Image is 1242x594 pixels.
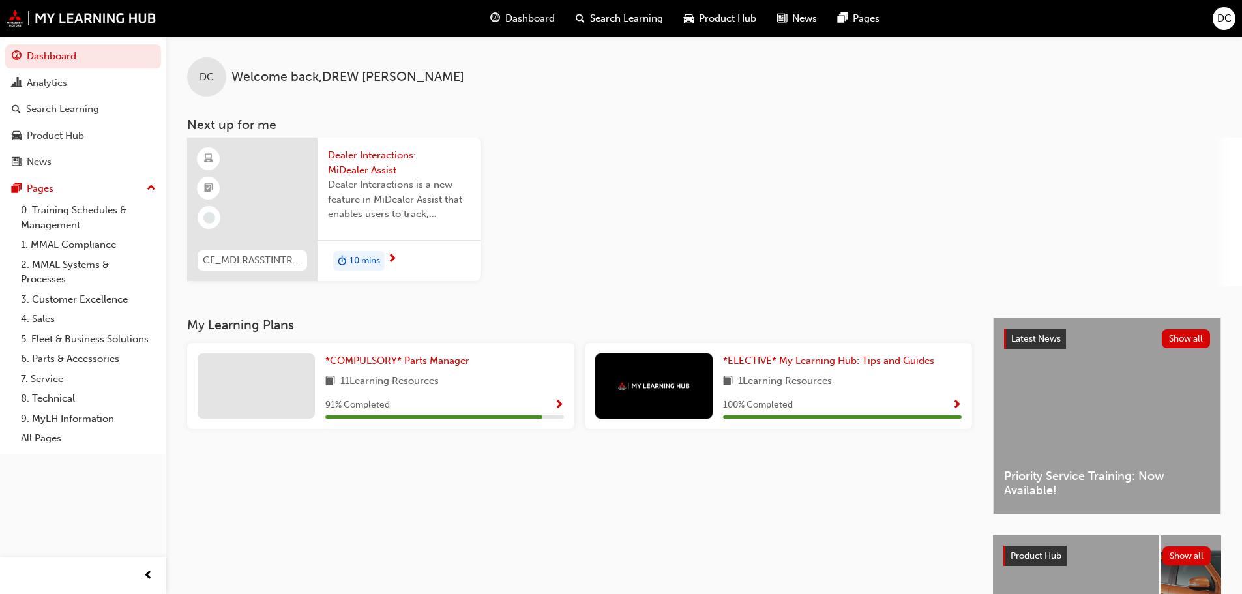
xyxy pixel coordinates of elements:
span: Latest News [1011,333,1061,344]
span: 1 Learning Resources [738,374,832,390]
a: Product HubShow all [1003,546,1211,567]
button: Show Progress [554,397,564,413]
span: book-icon [723,374,733,390]
span: prev-icon [143,568,153,584]
span: next-icon [387,254,397,265]
span: Product Hub [1011,550,1061,561]
a: car-iconProduct Hub [673,5,767,32]
a: 5. Fleet & Business Solutions [16,329,161,349]
span: 91 % Completed [325,398,390,413]
span: Pages [853,11,880,26]
button: Show Progress [952,397,962,413]
span: learningRecordVerb_NONE-icon [203,212,215,224]
span: Dealer Interactions: MiDealer Assist [328,148,470,177]
div: Product Hub [27,128,84,143]
div: Analytics [27,76,67,91]
span: Product Hub [699,11,756,26]
span: chart-icon [12,78,22,89]
span: Show Progress [554,400,564,411]
a: 9. MyLH Information [16,409,161,429]
span: Show Progress [952,400,962,411]
span: search-icon [576,10,585,27]
span: learningResourceType_ELEARNING-icon [204,151,213,168]
button: Show all [1162,329,1211,348]
a: Dashboard [5,44,161,68]
h3: Next up for me [166,117,1242,132]
span: booktick-icon [204,180,213,197]
span: DC [200,70,214,85]
span: 10 mins [349,254,380,269]
span: CF_MDLRASSTINTRCTNS_M [203,253,302,268]
span: *COMPULSORY* Parts Manager [325,355,469,366]
button: DashboardAnalyticsSearch LearningProduct HubNews [5,42,161,177]
span: Welcome back , DREW [PERSON_NAME] [231,70,464,85]
button: Show all [1162,546,1211,565]
span: pages-icon [838,10,848,27]
span: car-icon [684,10,694,27]
span: 100 % Completed [723,398,793,413]
img: mmal [7,10,156,27]
span: duration-icon [338,252,347,269]
a: All Pages [16,428,161,449]
span: car-icon [12,130,22,142]
span: guage-icon [12,51,22,63]
a: News [5,150,161,174]
a: 7. Service [16,369,161,389]
a: Analytics [5,71,161,95]
span: news-icon [12,156,22,168]
a: search-iconSearch Learning [565,5,673,32]
span: Priority Service Training: Now Available! [1004,469,1210,498]
span: guage-icon [490,10,500,27]
span: News [792,11,817,26]
span: up-icon [147,180,156,197]
a: *COMPULSORY* Parts Manager [325,353,475,368]
div: News [27,155,52,170]
span: news-icon [777,10,787,27]
a: 4. Sales [16,309,161,329]
img: mmal [618,382,690,391]
a: CF_MDLRASSTINTRCTNS_MDealer Interactions: MiDealer AssistDealer Interactions is a new feature in ... [187,138,481,281]
div: Pages [27,181,53,196]
button: Pages [5,177,161,201]
span: 11 Learning Resources [340,374,439,390]
a: Search Learning [5,97,161,121]
h3: My Learning Plans [187,318,972,333]
a: 0. Training Schedules & Management [16,200,161,235]
a: 1. MMAL Compliance [16,235,161,255]
span: *ELECTIVE* My Learning Hub: Tips and Guides [723,355,934,366]
a: 8. Technical [16,389,161,409]
a: 2. MMAL Systems & Processes [16,255,161,290]
a: *ELECTIVE* My Learning Hub: Tips and Guides [723,353,939,368]
div: Search Learning [26,102,99,117]
a: 6. Parts & Accessories [16,349,161,369]
a: guage-iconDashboard [480,5,565,32]
button: DC [1213,7,1235,30]
a: Product Hub [5,124,161,148]
a: Latest NewsShow allPriority Service Training: Now Available! [993,318,1221,514]
span: Dealer Interactions is a new feature in MiDealer Assist that enables users to track, manage, and ... [328,177,470,222]
span: DC [1217,11,1232,26]
a: pages-iconPages [827,5,890,32]
span: Dashboard [505,11,555,26]
a: Latest NewsShow all [1004,329,1210,349]
span: Search Learning [590,11,663,26]
span: search-icon [12,104,21,115]
span: book-icon [325,374,335,390]
span: pages-icon [12,183,22,195]
a: news-iconNews [767,5,827,32]
a: 3. Customer Excellence [16,290,161,310]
